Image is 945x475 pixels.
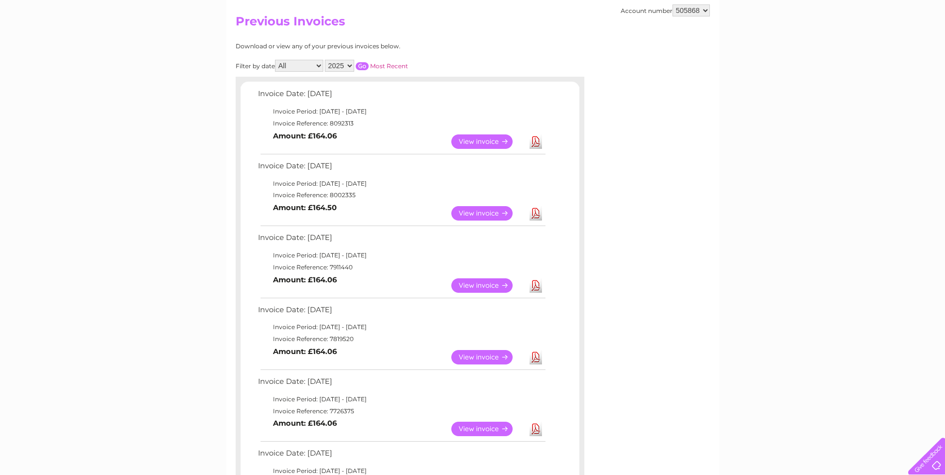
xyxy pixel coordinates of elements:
[273,275,337,284] b: Amount: £164.06
[770,42,789,50] a: Water
[256,189,547,201] td: Invoice Reference: 8002335
[530,422,542,436] a: Download
[256,375,547,393] td: Invoice Date: [DATE]
[256,118,547,129] td: Invoice Reference: 8092313
[621,4,710,16] div: Account number
[236,60,497,72] div: Filter by date
[822,42,852,50] a: Telecoms
[858,42,873,50] a: Blog
[879,42,903,50] a: Contact
[256,231,547,249] td: Invoice Date: [DATE]
[451,422,525,436] a: View
[795,42,816,50] a: Energy
[236,14,710,33] h2: Previous Invoices
[530,134,542,149] a: Download
[530,206,542,221] a: Download
[256,106,547,118] td: Invoice Period: [DATE] - [DATE]
[256,447,547,465] td: Invoice Date: [DATE]
[451,278,525,293] a: View
[451,350,525,364] a: View
[256,249,547,261] td: Invoice Period: [DATE] - [DATE]
[256,303,547,322] td: Invoice Date: [DATE]
[273,131,337,140] b: Amount: £164.06
[256,321,547,333] td: Invoice Period: [DATE] - [DATE]
[256,405,547,417] td: Invoice Reference: 7726375
[256,87,547,106] td: Invoice Date: [DATE]
[530,350,542,364] a: Download
[451,134,525,149] a: View
[256,261,547,273] td: Invoice Reference: 7911440
[256,178,547,190] td: Invoice Period: [DATE] - [DATE]
[238,5,708,48] div: Clear Business is a trading name of Verastar Limited (registered in [GEOGRAPHIC_DATA] No. 3667643...
[33,26,84,56] img: logo.png
[256,159,547,178] td: Invoice Date: [DATE]
[757,5,826,17] a: 0333 014 3131
[236,43,497,50] div: Download or view any of your previous invoices below.
[530,278,542,293] a: Download
[912,42,936,50] a: Log out
[273,203,337,212] b: Amount: £164.50
[256,393,547,405] td: Invoice Period: [DATE] - [DATE]
[451,206,525,221] a: View
[273,419,337,428] b: Amount: £164.06
[370,62,408,70] a: Most Recent
[273,347,337,356] b: Amount: £164.06
[256,333,547,345] td: Invoice Reference: 7819520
